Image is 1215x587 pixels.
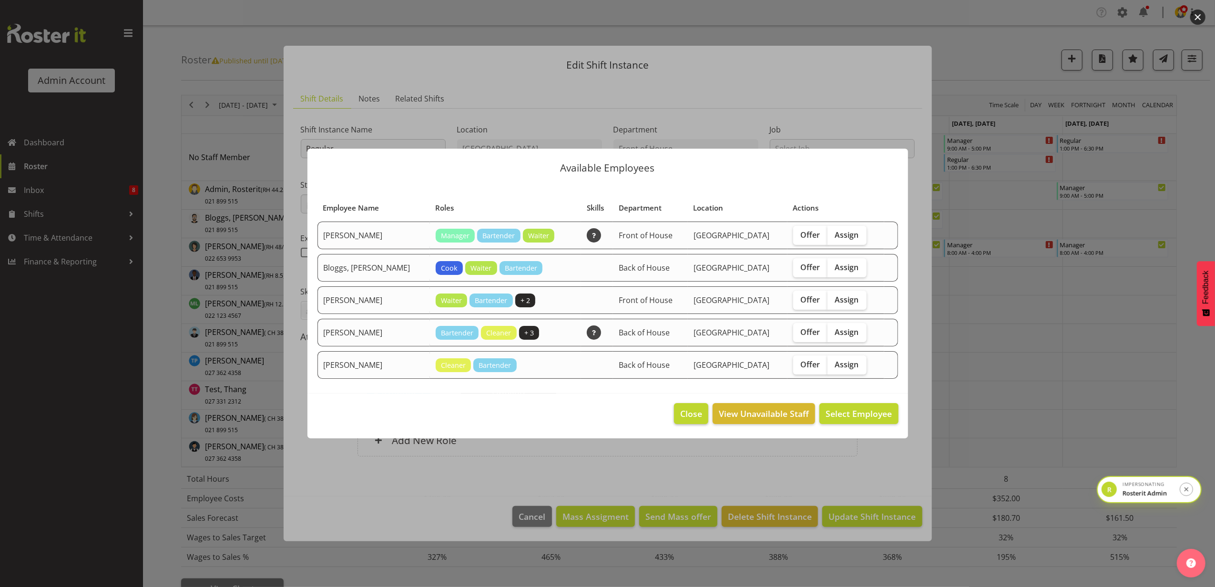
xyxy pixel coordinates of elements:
p: Available Employees [317,163,898,173]
td: [PERSON_NAME] [317,286,430,314]
button: View Unavailable Staff [713,403,815,424]
span: Bartender [505,263,537,273]
span: + 2 [521,295,530,306]
span: Actions [793,202,818,213]
span: Assign [835,230,859,240]
span: Assign [835,360,859,369]
span: Cook [441,263,458,273]
span: Skills [587,202,604,213]
img: help-xxl-2.png [1186,558,1196,568]
span: Assign [835,295,859,304]
span: Manager [441,231,470,241]
span: Front of House [619,230,673,241]
td: [PERSON_NAME] [317,351,430,379]
span: Back of House [619,263,670,273]
span: Bartender [479,360,511,371]
span: Waiter [441,295,462,306]
span: Front of House [619,295,673,305]
button: Feedback - Show survey [1197,261,1215,326]
td: Bloggs, [PERSON_NAME] [317,254,430,282]
span: Back of House [619,360,670,370]
span: Department [619,202,662,213]
span: [GEOGRAPHIC_DATA] [694,230,769,241]
span: Offer [801,230,820,240]
span: [GEOGRAPHIC_DATA] [694,327,769,338]
span: Feedback [1202,271,1210,304]
span: Offer [801,327,820,337]
span: Bartender [441,328,473,338]
span: Offer [801,295,820,304]
span: Waiter [528,231,549,241]
span: Employee Name [323,202,379,213]
span: Bartender [482,231,515,241]
span: Cleaner [486,328,511,338]
span: Waiter [470,263,491,273]
span: + 3 [524,328,534,338]
span: Close [680,407,702,420]
span: View Unavailable Staff [719,407,809,420]
span: Assign [835,263,859,272]
span: [GEOGRAPHIC_DATA] [694,360,769,370]
span: Cleaner [441,360,466,371]
span: Offer [801,263,820,272]
button: Stop impersonation [1180,483,1193,496]
span: Assign [835,327,859,337]
span: Location [693,202,723,213]
span: Back of House [619,327,670,338]
span: [GEOGRAPHIC_DATA] [694,263,769,273]
td: [PERSON_NAME] [317,319,430,346]
span: Select Employee [826,408,892,419]
button: Select Employee [819,403,898,424]
span: Roles [435,202,454,213]
span: Bartender [475,295,507,306]
button: Close [674,403,708,424]
span: [GEOGRAPHIC_DATA] [694,295,769,305]
td: [PERSON_NAME] [317,222,430,249]
span: Offer [801,360,820,369]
